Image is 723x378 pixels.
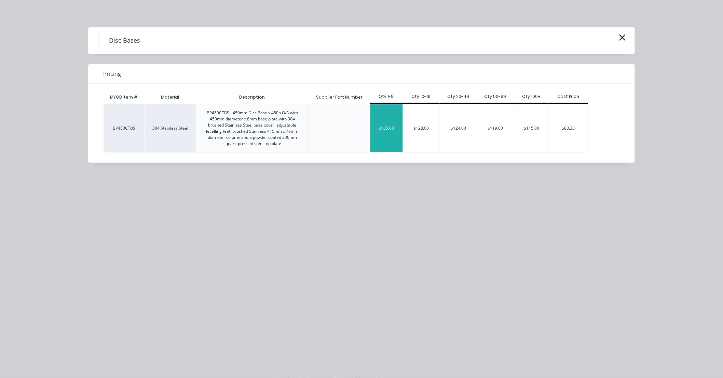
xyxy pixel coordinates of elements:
div: BP450CTBS - 450mm Disc Base x 450h O/A with 450mm diameter x 8mm base plate with 304 brushed Stai... [202,110,303,147]
div: Qty 50-99 [477,93,514,100]
div: $119.00 [477,104,514,152]
div: Material [145,90,196,104]
div: $115.00 [514,104,549,152]
div: BP450CTBS [104,104,145,152]
div: $128.00 [403,104,440,152]
span: Pricing [103,70,121,78]
div: Description [234,89,271,106]
h4: Disc Bases [98,34,150,47]
div: $88.33 [549,104,588,152]
div: Cost Price [549,93,588,100]
div: $124.00 [440,104,477,152]
div: $135.00 [370,104,403,152]
div: Qty 100+ [514,93,549,100]
div: MYOB Item # [104,90,145,104]
div: Qty 20-49 [440,93,477,100]
div: Qty 10-19 [403,93,440,100]
div: Supplier Part Number [311,89,368,106]
div: 304 Stainless Steel [145,104,196,152]
div: Qty 1-9 [370,93,403,100]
